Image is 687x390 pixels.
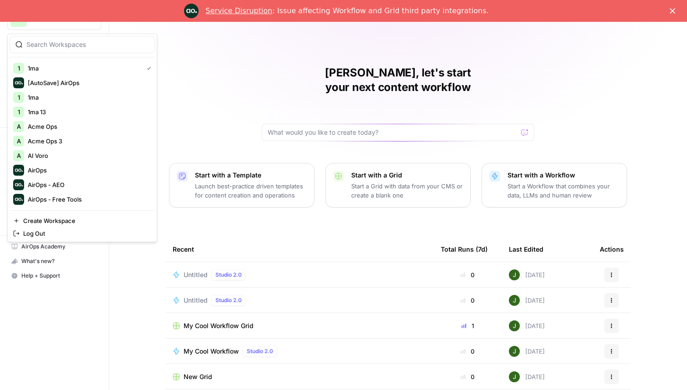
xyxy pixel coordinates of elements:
[482,163,627,208] button: Start with a WorkflowStart a Workflow that combines your data, LLMs and human review
[262,66,534,95] h1: [PERSON_NAME], let's start your next content workflow
[17,137,21,146] span: A
[508,182,619,200] p: Start a Workflow that combines your data, LLMs and human review
[184,4,199,18] img: Profile image for Engineering
[215,271,242,279] span: Studio 2.0
[13,165,24,176] img: AirOps Logo
[28,64,139,73] span: 1ma
[173,346,426,357] a: My Cool WorkflowStudio 2.0
[215,296,242,304] span: Studio 2.0
[508,171,619,180] p: Start with a Workflow
[7,239,101,254] a: AirOps Academy
[13,77,24,88] img: [AutoSave] AirOps Logo
[23,229,148,238] span: Log Out
[7,254,101,268] button: What's new?
[28,166,148,175] span: AirOps
[509,320,520,331] img: 5v0yozua856dyxnw4lpcp45mgmzh
[195,171,307,180] p: Start with a Template
[21,243,97,251] span: AirOps Academy
[509,295,520,306] img: 5v0yozua856dyxnw4lpcp45mgmzh
[509,320,545,331] div: [DATE]
[325,163,471,208] button: Start with a GridStart a Grid with data from your CMS or create a blank one
[23,216,148,225] span: Create Workspace
[173,269,426,280] a: UntitledStudio 2.0
[441,270,494,279] div: 0
[173,372,426,381] a: New Grid
[173,321,426,330] a: My Cool Workflow Grid
[18,64,20,73] span: 1
[247,347,273,355] span: Studio 2.0
[509,346,545,357] div: [DATE]
[28,93,148,102] span: 1ma
[509,295,545,306] div: [DATE]
[206,6,273,15] a: Service Disruption
[509,237,543,262] div: Last Edited
[184,296,208,305] span: Untitled
[184,347,239,356] span: My Cool Workflow
[184,321,254,330] span: My Cool Workflow Grid
[670,8,679,14] div: Close
[28,137,148,146] span: Acme Ops 3
[26,40,149,49] input: Search Workspaces
[169,163,314,208] button: Start with a TemplateLaunch best-practice driven templates for content creation and operations
[13,179,24,190] img: AirOps - AEO Logo
[18,93,20,102] span: 1
[28,107,148,116] span: 1ma 13
[28,122,148,131] span: Acme Ops
[351,182,463,200] p: Start a Grid with data from your CMS or create a blank one
[600,237,624,262] div: Actions
[441,321,494,330] div: 1
[28,180,148,189] span: AirOps - AEO
[173,237,426,262] div: Recent
[195,182,307,200] p: Launch best-practice driven templates for content creation and operations
[441,372,494,381] div: 0
[28,78,148,87] span: [AutoSave] AirOps
[7,268,101,283] button: Help + Support
[509,269,520,280] img: 5v0yozua856dyxnw4lpcp45mgmzh
[28,151,148,160] span: AI Voro
[509,371,545,382] div: [DATE]
[509,371,520,382] img: 5v0yozua856dyxnw4lpcp45mgmzh
[268,128,518,137] input: What would you like to create today?
[184,270,208,279] span: Untitled
[509,346,520,357] img: 5v0yozua856dyxnw4lpcp45mgmzh
[441,296,494,305] div: 0
[509,269,545,280] div: [DATE]
[173,295,426,306] a: UntitledStudio 2.0
[7,34,157,242] div: Workspace: 1ma
[10,227,155,240] a: Log Out
[441,347,494,356] div: 0
[8,254,101,268] div: What's new?
[10,214,155,227] a: Create Workspace
[441,237,488,262] div: Total Runs (7d)
[17,151,21,160] span: A
[13,194,24,205] img: AirOps - Free Tools Logo
[351,171,463,180] p: Start with a Grid
[184,372,212,381] span: New Grid
[206,6,489,15] div: : Issue affecting Workflow and Grid third party integrations.
[21,272,97,280] span: Help + Support
[17,122,21,131] span: A
[18,107,20,116] span: 1
[28,195,148,204] span: AirOps - Free Tools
